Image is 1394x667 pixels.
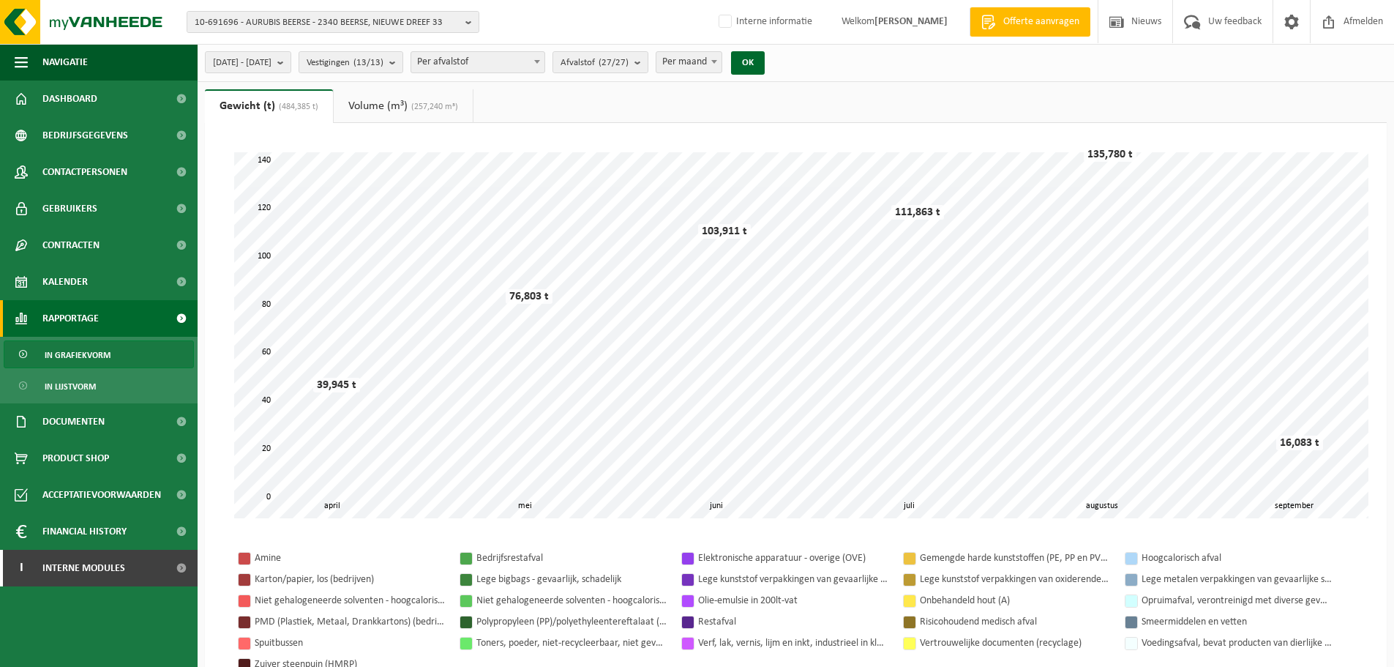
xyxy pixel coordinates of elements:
div: Lege kunststof verpakkingen van gevaarlijke stoffen [698,570,888,589]
div: Voedingsafval, bevat producten van dierlijke oorsprong, onverpakt, categorie 3 [1142,634,1332,652]
span: Afvalstof [561,52,629,74]
div: Spuitbussen [255,634,445,652]
span: Dashboard [42,81,97,117]
div: 16,083 t [1276,436,1323,450]
span: Per maand [656,51,722,73]
span: Per maand [656,52,722,72]
a: Gewicht (t) [205,89,333,123]
div: 111,863 t [891,205,944,220]
div: 103,911 t [698,224,751,239]
span: In lijstvorm [45,373,96,400]
div: Lege metalen verpakkingen van gevaarlijke stoffen [1142,570,1332,589]
div: Onbehandeld hout (A) [920,592,1110,610]
a: In grafiekvorm [4,340,194,368]
div: Restafval [698,613,888,631]
button: Vestigingen(13/13) [299,51,403,73]
div: Gemengde harde kunststoffen (PE, PP en PVC), recycleerbaar (industrieel) [920,549,1110,567]
div: Bedrijfsrestafval [476,549,667,567]
span: Offerte aanvragen [1000,15,1083,29]
count: (13/13) [353,58,383,67]
div: Lege kunststof verpakkingen van oxiderende stoffen [920,570,1110,589]
div: 39,945 t [313,378,360,392]
a: In lijstvorm [4,372,194,400]
button: OK [731,51,765,75]
div: Elektronische apparatuur - overige (OVE) [698,549,888,567]
strong: [PERSON_NAME] [874,16,948,27]
button: 10-691696 - AURUBIS BEERSE - 2340 BEERSE, NIEUWE DREEF 33 [187,11,479,33]
div: Niet gehalogeneerde solventen - hoogcalorisch in kleinverpakking [476,592,667,610]
count: (27/27) [599,58,629,67]
span: (257,240 m³) [408,103,458,111]
span: 10-691696 - AURUBIS BEERSE - 2340 BEERSE, NIEUWE DREEF 33 [195,12,460,34]
span: Kalender [42,264,88,300]
span: I [15,550,28,586]
span: Contracten [42,227,100,264]
div: Vertrouwelijke documenten (recyclage) [920,634,1110,652]
span: Gebruikers [42,190,97,227]
label: Interne informatie [716,11,812,33]
span: Rapportage [42,300,99,337]
div: 135,780 t [1084,147,1136,162]
div: Lege bigbags - gevaarlijk, schadelijk [476,570,667,589]
button: [DATE] - [DATE] [205,51,291,73]
div: Verf, lak, vernis, lijm en inkt, industrieel in kleinverpakking [698,634,888,652]
div: Polypropyleen (PP)/polyethyleentereftalaat (PET) spanbanden [476,613,667,631]
button: Afvalstof(27/27) [552,51,648,73]
span: Financial History [42,513,127,550]
div: Hoogcalorisch afval [1142,549,1332,567]
div: 76,803 t [506,289,552,304]
span: [DATE] - [DATE] [213,52,271,74]
span: (484,385 t) [275,103,318,111]
div: Karton/papier, los (bedrijven) [255,570,445,589]
div: PMD (Plastiek, Metaal, Drankkartons) (bedrijven) [255,613,445,631]
div: Toners, poeder, niet-recycleerbaar, niet gevaarlijk [476,634,667,652]
div: Niet gehalogeneerde solventen - hoogcalorisch in 200lt-vat [255,592,445,610]
span: Interne modules [42,550,125,586]
div: Olie-emulsie in 200lt-vat [698,592,888,610]
a: Offerte aanvragen [970,7,1090,37]
span: Per afvalstof [411,51,545,73]
span: Acceptatievoorwaarden [42,477,161,513]
div: Opruimafval, verontreinigd met diverse gevaarlijke afvalstoffen [1142,592,1332,610]
span: In grafiekvorm [45,341,110,369]
div: Smeermiddelen en vetten [1142,613,1332,631]
span: Vestigingen [307,52,383,74]
span: Product Shop [42,440,109,477]
span: Documenten [42,403,105,440]
span: Per afvalstof [411,52,544,72]
span: Navigatie [42,44,88,81]
div: Risicohoudend medisch afval [920,613,1110,631]
span: Bedrijfsgegevens [42,117,128,154]
a: Volume (m³) [334,89,473,123]
div: Amine [255,549,445,567]
span: Contactpersonen [42,154,127,190]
